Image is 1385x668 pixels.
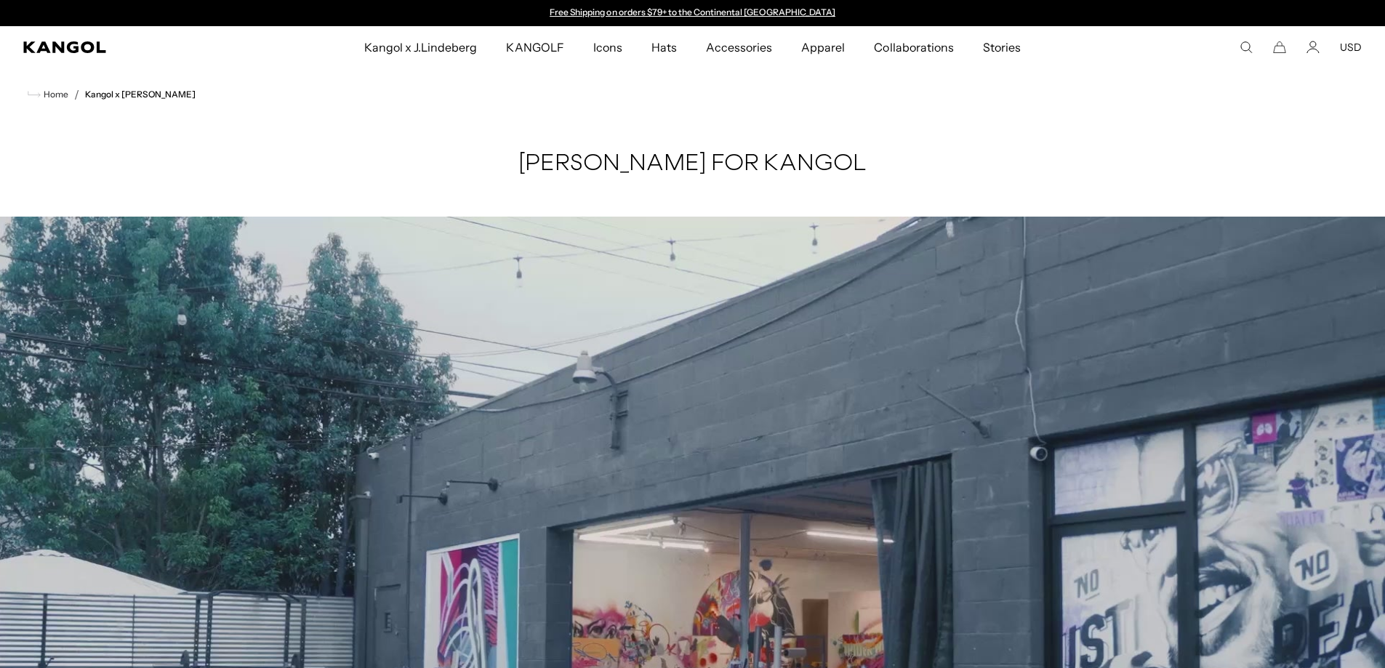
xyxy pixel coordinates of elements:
span: Hats [651,26,677,68]
summary: Search here [1240,41,1253,54]
span: Stories [983,26,1021,68]
a: Free Shipping on orders $79+ to the Continental [GEOGRAPHIC_DATA] [550,7,835,17]
a: Kangol x [PERSON_NAME] [85,89,196,100]
button: USD [1340,41,1362,54]
span: Home [41,89,68,100]
span: Accessories [706,26,772,68]
a: Icons [579,26,637,68]
a: Apparel [787,26,859,68]
div: 1 of 2 [543,7,843,19]
h2: [PERSON_NAME] FOR KANGOL [274,150,1112,179]
a: Home [28,88,68,101]
a: Accessories [691,26,787,68]
span: Apparel [801,26,845,68]
a: Kangol x J.Lindeberg [350,26,492,68]
a: Account [1306,41,1320,54]
a: Stories [968,26,1035,68]
span: Kangol x J.Lindeberg [364,26,478,68]
a: Collaborations [859,26,968,68]
a: KANGOLF [491,26,578,68]
span: Icons [593,26,622,68]
span: KANGOLF [506,26,563,68]
li: / [68,86,79,103]
slideshow-component: Announcement bar [543,7,843,19]
a: Kangol [23,41,241,53]
a: Hats [637,26,691,68]
span: Collaborations [874,26,953,68]
div: Announcement [543,7,843,19]
button: Cart [1273,41,1286,54]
